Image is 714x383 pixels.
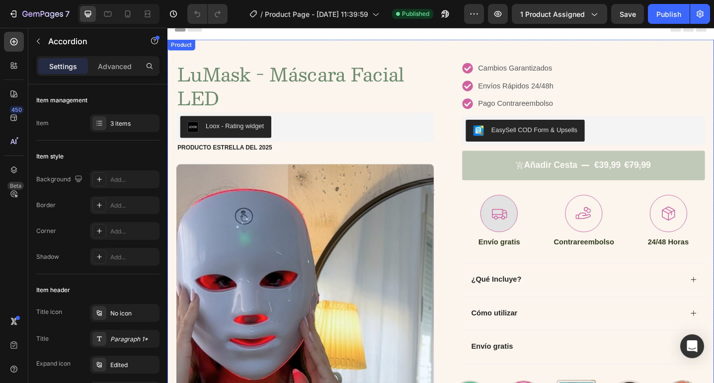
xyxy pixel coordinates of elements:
[389,144,447,156] div: Añadir cesta
[98,61,132,72] p: Advanced
[110,201,157,210] div: Add...
[512,4,607,24] button: 1 product assigned
[2,14,28,23] div: Product
[331,342,377,353] p: Envío gratis
[339,57,421,69] p: Envíos Rápidos 24/48h
[110,175,157,184] div: Add...
[36,307,62,316] div: Title icon
[620,10,636,18] span: Save
[520,9,585,19] span: 1 product assigned
[611,4,644,24] button: Save
[421,229,487,237] strong: Contrareembolso
[339,229,385,239] p: Envío gratis
[353,106,447,116] div: EasySell COD Form & Upsells
[49,61,77,72] p: Settings
[7,182,24,190] div: Beta
[648,4,690,24] button: Publish
[36,286,70,295] div: Item header
[36,201,56,210] div: Border
[36,119,49,128] div: Item
[110,119,157,128] div: 3 items
[402,9,429,18] span: Published
[110,335,157,344] div: Paragraph 1*
[321,134,586,166] button: Añadir cesta
[339,77,421,88] p: Pago Contrareembolso
[48,35,133,47] p: Accordion
[524,229,569,239] p: 24/48 Horas
[36,252,59,261] div: Shadow
[656,9,681,19] div: Publish
[110,253,157,262] div: Add...
[110,309,157,318] div: No icon
[36,152,64,161] div: Item style
[36,96,87,105] div: Item management
[680,334,704,358] div: Open Intercom Messenger
[36,334,49,343] div: Title
[65,8,70,20] p: 7
[36,227,56,235] div: Corner
[325,100,455,124] button: EasySell COD Form & Upsells
[339,38,421,50] p: Cambios Garantizados
[4,4,74,24] button: 7
[465,143,495,157] div: €39,99
[110,361,157,370] div: Edited
[187,4,228,24] div: Undo/Redo
[36,359,71,368] div: Expand icon
[331,306,382,316] p: Cómo utilizar
[331,269,386,280] p: ¿Qué Incluye?
[36,173,84,186] div: Background
[265,9,368,19] span: Product Page - [DATE] 11:39:59
[167,28,714,383] iframe: Design area
[260,9,263,19] span: /
[497,143,528,157] div: €79,99
[110,227,157,236] div: Add...
[9,106,24,114] div: 450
